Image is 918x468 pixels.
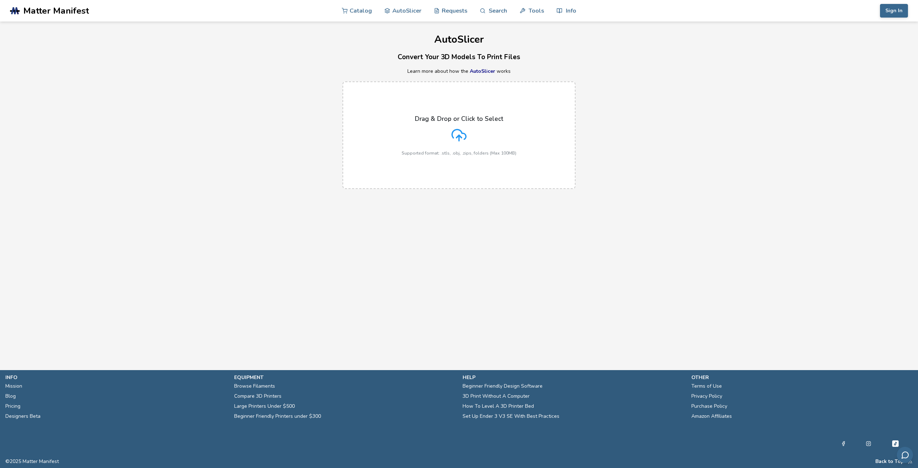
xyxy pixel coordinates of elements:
a: Beginner Friendly Printers under $300 [234,411,321,421]
button: Back to Top [875,459,904,464]
a: Terms of Use [691,381,722,391]
a: 3D Print Without A Computer [463,391,530,401]
p: Drag & Drop or Click to Select [415,115,503,122]
button: Sign In [880,4,908,18]
p: equipment [234,374,456,381]
a: Tiktok [891,439,900,448]
a: Instagram [866,439,871,448]
a: Privacy Policy [691,391,722,401]
a: Set Up Ender 3 V3 SE With Best Practices [463,411,559,421]
a: How To Level A 3D Printer Bed [463,401,534,411]
a: Mission [5,381,22,391]
a: Pricing [5,401,20,411]
button: Send feedback via email [897,447,913,463]
p: info [5,374,227,381]
a: Designers Beta [5,411,41,421]
p: other [691,374,913,381]
a: Facebook [841,439,846,448]
a: Large Printers Under $500 [234,401,295,411]
a: AutoSlicer [470,68,495,75]
a: Browse Filaments [234,381,275,391]
p: Supported format: .stls, .obj, .zips, folders (Max 100MB) [402,151,516,156]
a: RSS Feed [908,459,913,464]
a: Blog [5,391,16,401]
span: © 2025 Matter Manifest [5,459,59,464]
p: help [463,374,684,381]
a: Compare 3D Printers [234,391,281,401]
span: Matter Manifest [23,6,89,16]
a: Amazon Affiliates [691,411,732,421]
a: Beginner Friendly Design Software [463,381,543,391]
a: Purchase Policy [691,401,727,411]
